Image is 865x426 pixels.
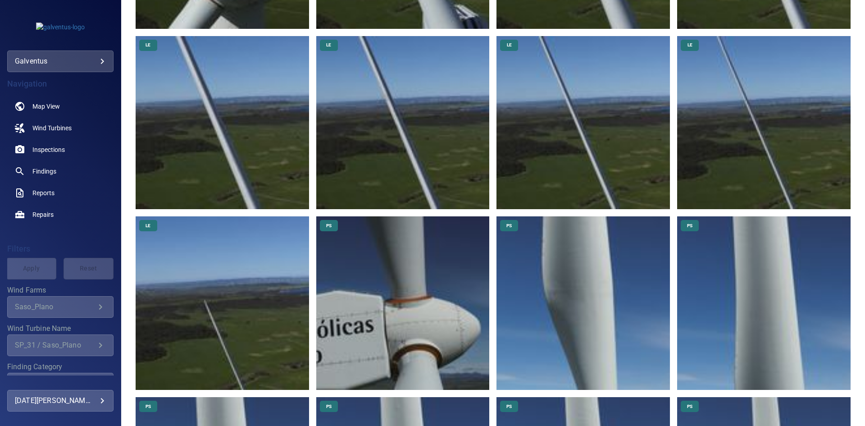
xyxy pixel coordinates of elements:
span: PS [321,403,337,410]
span: Inspections [32,145,65,154]
span: Repairs [32,210,54,219]
a: inspections noActive [7,139,114,160]
span: PS [682,223,698,229]
span: PS [682,403,698,410]
div: galventus [15,54,106,69]
div: galventus [7,50,114,72]
label: Wind Turbine Name [7,325,114,332]
h4: Filters [7,244,114,253]
span: Map View [32,102,60,111]
h4: Navigation [7,79,114,88]
span: Findings [32,167,56,176]
span: Reports [32,188,55,197]
a: reports noActive [7,182,114,204]
a: map noActive [7,96,114,117]
label: Wind Farms [7,287,114,294]
span: PS [501,223,517,229]
span: LE [140,42,156,48]
span: LE [321,42,337,48]
div: Wind Turbine Name [7,334,114,356]
div: [DATE][PERSON_NAME] [15,394,106,408]
a: repairs noActive [7,204,114,225]
label: Finding Category [7,363,114,371]
a: findings noActive [7,160,114,182]
span: LE [501,42,517,48]
div: Wind Farms [7,296,114,318]
span: PS [501,403,517,410]
span: PS [321,223,337,229]
div: SP_31 / Saso_Plano [15,341,95,349]
span: Wind Turbines [32,124,72,133]
img: galventus-logo [36,23,85,32]
span: LE [140,223,156,229]
a: windturbines noActive [7,117,114,139]
div: Finding Category [7,373,114,394]
span: LE [682,42,698,48]
span: PS [140,403,156,410]
div: Saso_Plano [15,302,95,311]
